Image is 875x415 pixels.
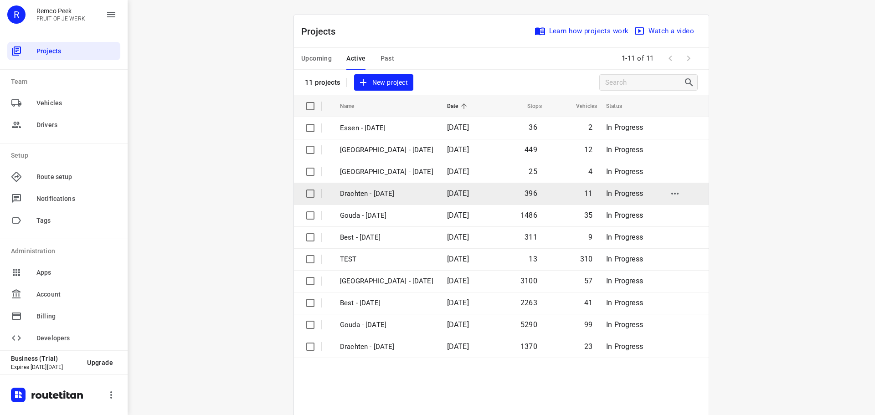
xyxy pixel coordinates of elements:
span: 57 [584,277,592,285]
p: TEST [340,254,433,265]
span: 25 [529,167,537,176]
span: 1-11 of 11 [618,49,658,68]
div: Search [684,77,697,88]
div: Notifications [7,190,120,208]
span: In Progress [606,123,643,132]
span: In Progress [606,211,643,220]
span: 310 [580,255,593,263]
span: In Progress [606,277,643,285]
p: Administration [11,246,120,256]
span: Drivers [36,120,117,130]
span: Tags [36,216,117,225]
p: Gouda - [DATE] [340,320,433,330]
span: 449 [525,145,537,154]
p: FRUIT OP JE WERK [36,15,85,22]
span: Projects [36,46,117,56]
span: 11 [584,189,592,198]
span: 5290 [520,320,537,329]
p: Drachten - [DATE] [340,189,433,199]
span: 2263 [520,298,537,307]
p: Business (Trial) [11,355,80,362]
div: Account [7,285,120,303]
span: [DATE] [447,255,469,263]
span: 41 [584,298,592,307]
span: 311 [525,233,537,241]
span: Active [346,53,365,64]
p: Remco Peek [36,7,85,15]
span: Next Page [679,49,698,67]
p: Essen - Tuesday [340,123,433,133]
span: Previous Page [661,49,679,67]
span: Upcoming [301,53,332,64]
span: 36 [529,123,537,132]
span: [DATE] [447,277,469,285]
span: [DATE] [447,233,469,241]
span: Vehicles [564,101,597,112]
p: 11 projects [305,78,341,87]
span: In Progress [606,145,643,154]
span: [DATE] [447,189,469,198]
div: Developers [7,329,120,347]
span: Billing [36,312,117,321]
div: Vehicles [7,94,120,112]
span: Status [606,101,634,112]
span: [DATE] [447,123,469,132]
div: R [7,5,26,24]
p: Zwolle - Monday [340,276,433,287]
span: [DATE] [447,211,469,220]
span: 2 [588,123,592,132]
span: In Progress [606,320,643,329]
span: In Progress [606,342,643,351]
input: Search projects [605,76,684,90]
span: 23 [584,342,592,351]
p: Setup [11,151,120,160]
button: Upgrade [80,354,120,371]
div: Drivers [7,116,120,134]
span: 1370 [520,342,537,351]
span: Vehicles [36,98,117,108]
p: Drachten - [DATE] [340,342,433,352]
span: [DATE] [447,320,469,329]
span: In Progress [606,189,643,198]
span: 12 [584,145,592,154]
span: In Progress [606,233,643,241]
span: Name [340,101,366,112]
span: 9 [588,233,592,241]
span: 35 [584,211,592,220]
p: [GEOGRAPHIC_DATA] - [DATE] [340,167,433,177]
span: In Progress [606,298,643,307]
span: 3100 [520,277,537,285]
span: Past [381,53,395,64]
span: New project [360,77,408,88]
span: Upgrade [87,359,113,366]
span: Route setup [36,172,117,182]
span: 396 [525,189,537,198]
span: Notifications [36,194,117,204]
span: Developers [36,333,117,343]
p: Zwolle - Tuesday [340,145,433,155]
span: In Progress [606,255,643,263]
span: 13 [529,255,537,263]
span: [DATE] [447,298,469,307]
span: 4 [588,167,592,176]
p: Projects [301,25,343,38]
span: [DATE] [447,167,469,176]
span: Date [447,101,470,112]
span: [DATE] [447,342,469,351]
div: Projects [7,42,120,60]
span: Account [36,290,117,299]
div: Route setup [7,168,120,186]
span: Stops [515,101,542,112]
span: In Progress [606,167,643,176]
span: [DATE] [447,145,469,154]
div: Tags [7,211,120,230]
span: Apps [36,268,117,277]
p: Expires [DATE][DATE] [11,364,80,370]
p: Team [11,77,120,87]
span: 1486 [520,211,537,220]
div: Billing [7,307,120,325]
p: Best - Tuesday [340,232,433,243]
p: Best - [DATE] [340,298,433,308]
span: 99 [584,320,592,329]
p: Gouda - Tuesday [340,210,433,221]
